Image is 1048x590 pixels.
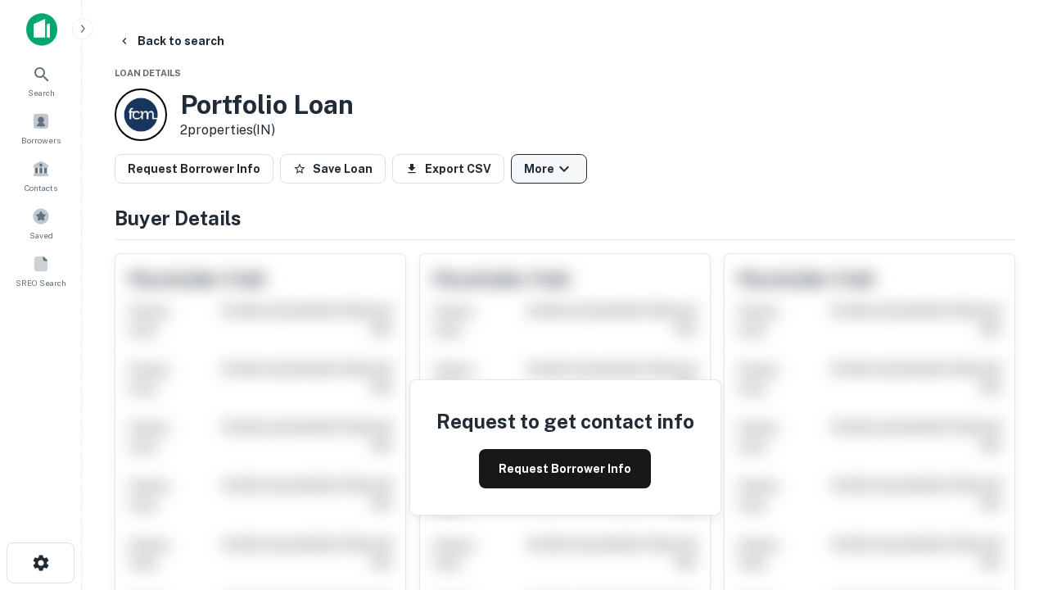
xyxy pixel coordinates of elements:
[180,89,354,120] h3: Portfolio Loan
[115,203,1015,233] h4: Buyer Details
[26,13,57,46] img: capitalize-icon.png
[392,154,504,184] button: Export CSV
[111,26,231,56] button: Back to search
[115,68,181,78] span: Loan Details
[5,248,77,293] a: SREO Search
[5,58,77,102] a: Search
[436,406,694,436] h4: Request to get contact info
[280,154,386,184] button: Save Loan
[479,449,651,488] button: Request Borrower Info
[29,229,53,242] span: Saved
[16,276,66,289] span: SREO Search
[5,153,77,197] a: Contacts
[21,134,61,147] span: Borrowers
[966,406,1048,485] iframe: Chat Widget
[5,106,77,150] a: Borrowers
[28,86,55,99] span: Search
[115,154,273,184] button: Request Borrower Info
[511,154,587,184] button: More
[5,201,77,245] a: Saved
[25,181,57,194] span: Contacts
[180,120,354,140] p: 2 properties (IN)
